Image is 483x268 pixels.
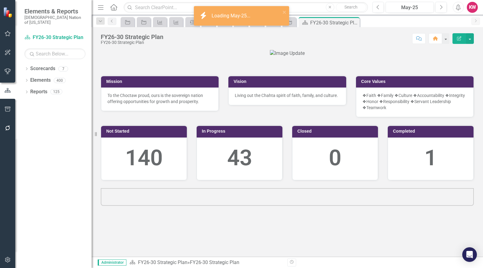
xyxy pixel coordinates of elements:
[235,93,338,98] span: Living out the Chahta spirit of faith, family, and culture.
[3,7,14,18] img: ClearPoint Strategy
[394,142,467,174] div: 1
[467,2,478,13] button: KW
[386,2,434,13] button: May-25
[124,2,368,13] input: Search ClearPoint...
[107,142,180,174] div: 140
[58,66,68,71] div: 7
[203,142,276,174] div: 43
[24,8,85,15] span: Elements & Reports
[299,142,372,174] div: 0
[388,4,432,11] div: May-25
[270,50,305,57] img: Image Update
[362,92,467,111] p: ❖Faith ❖Family ❖Culture ❖Accountability ❖Integrity ❖Honor ❖Responsibility ❖Servant Leadership ❖Te...
[202,129,279,134] h3: In Progress
[336,3,366,12] button: Search
[24,48,85,59] input: Search Below...
[393,129,470,134] h3: Completed
[106,79,216,84] h3: Mission
[310,19,358,27] div: FY26-30 Strategic Plan
[30,88,47,95] a: Reports
[462,247,477,262] div: Open Intercom Messenger
[101,40,163,45] div: FY26-30 Strategic Plan
[282,9,287,16] button: close
[30,77,51,84] a: Elements
[344,5,358,9] span: Search
[50,89,62,95] div: 125
[107,93,203,104] span: To the Choctaw proud, ours is the sovereign nation offering opportunities for growth and prosperity.
[24,15,85,25] small: [DEMOGRAPHIC_DATA] Nation of [US_STATE]
[190,259,239,265] div: FY26-30 Strategic Plan
[138,259,187,265] a: FY26-30 Strategic Plan
[361,79,470,84] h3: Core Values
[101,34,163,40] div: FY26-30 Strategic Plan
[234,79,343,84] h3: Vision
[129,259,283,266] div: »
[98,259,126,266] span: Administrator
[54,78,66,83] div: 400
[30,65,55,72] a: Scorecards
[297,129,375,134] h3: Closed
[24,34,85,41] a: FY26-30 Strategic Plan
[106,129,184,134] h3: Not Started
[212,13,252,20] div: Loading May-25...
